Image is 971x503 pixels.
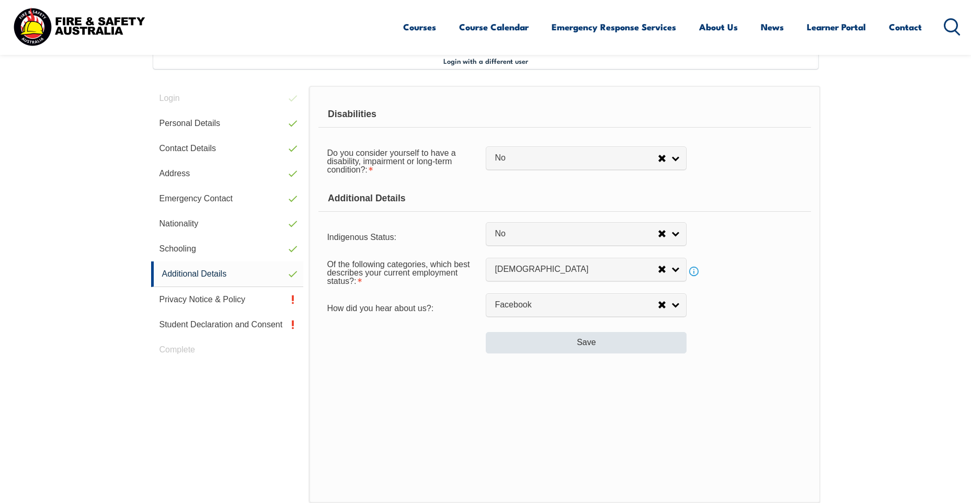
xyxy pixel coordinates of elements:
div: Additional Details [318,186,810,212]
span: Facebook [495,300,658,311]
a: Nationality [151,211,304,236]
span: Indigenous Status: [327,233,396,242]
span: [DEMOGRAPHIC_DATA] [495,264,658,275]
a: Emergency Response Services [552,13,676,41]
div: Disabilities [318,101,810,128]
a: Student Declaration and Consent [151,312,304,337]
a: About Us [699,13,738,41]
div: Of the following categories, which best describes your current employment status? is required. [318,253,486,290]
span: No [495,153,658,164]
a: News [761,13,784,41]
button: Save [486,332,687,353]
div: Do you consider yourself to have a disability, impairment or long-term condition? is required. [318,142,486,179]
a: Learner Portal [807,13,866,41]
a: Contact [889,13,922,41]
a: Schooling [151,236,304,261]
a: Course Calendar [459,13,529,41]
a: Contact Details [151,136,304,161]
span: Login with a different user [443,56,528,65]
span: How did you hear about us?: [327,304,433,313]
span: No [495,228,658,239]
span: Of the following categories, which best describes your current employment status?: [327,260,470,285]
a: Address [151,161,304,186]
a: Emergency Contact [151,186,304,211]
a: Privacy Notice & Policy [151,287,304,312]
a: Additional Details [151,261,304,287]
span: Do you consider yourself to have a disability, impairment or long-term condition?: [327,148,455,174]
a: Personal Details [151,111,304,136]
a: Info [687,264,701,279]
a: Courses [403,13,436,41]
